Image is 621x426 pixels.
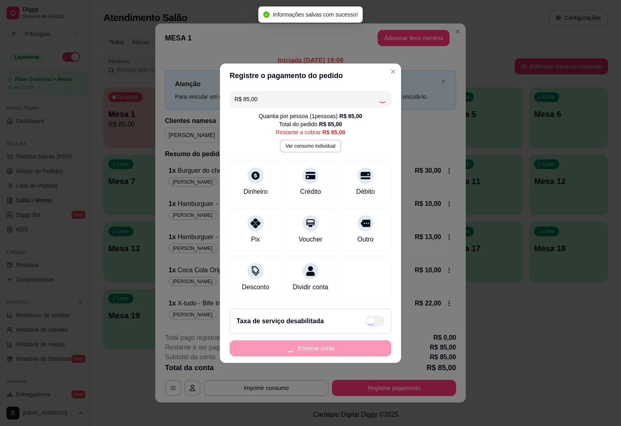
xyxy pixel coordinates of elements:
div: Restante a cobrar [276,128,345,136]
div: Loading [378,95,387,103]
input: Ex.: hambúrguer de cordeiro [234,91,378,107]
div: Dividir conta [293,282,328,292]
div: R$ 85,00 [319,120,342,128]
div: Total do pedido [279,120,342,128]
div: Quantia por pessoa ( 1 pessoas) [259,112,362,120]
span: check-circle [263,11,270,18]
div: R$ 85,00 [339,112,362,120]
div: Crédito [300,187,321,197]
div: Desconto [242,282,269,292]
div: Dinheiro [243,187,268,197]
header: Registre o pagamento do pedido [220,64,401,88]
h2: Taxa de serviço desabilitada [237,316,324,326]
button: Ver consumo individual [280,140,341,153]
span: Informações salvas com sucesso! [273,11,358,18]
div: R$ 85,00 [322,128,345,136]
div: Outro [357,235,374,244]
div: Voucher [299,235,323,244]
button: Close [387,65,399,78]
div: Pix [251,235,260,244]
div: Débito [356,187,375,197]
